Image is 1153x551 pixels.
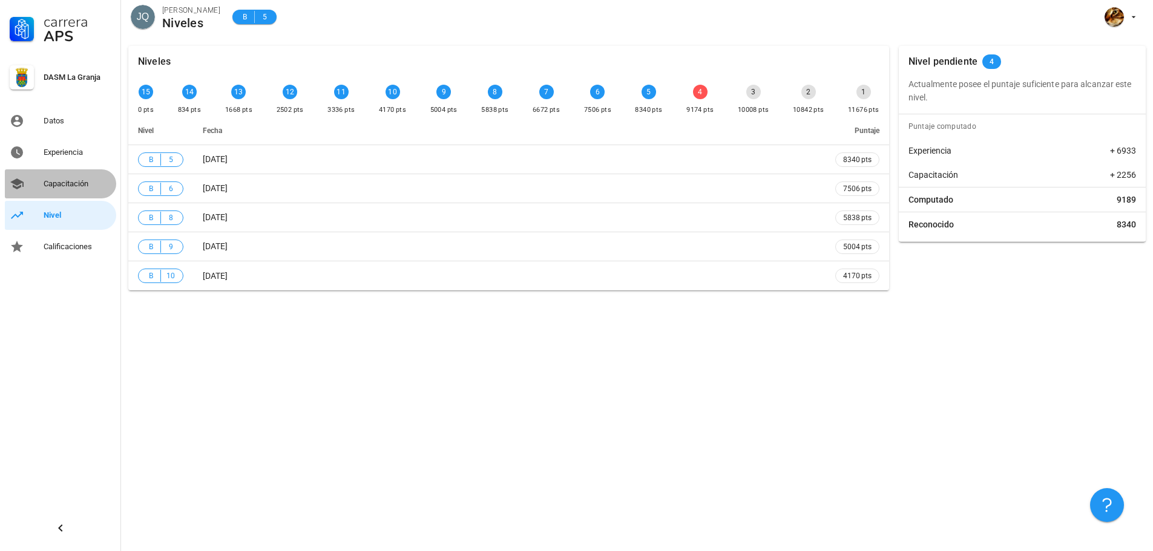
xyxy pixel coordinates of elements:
[44,242,111,252] div: Calificaciones
[231,85,246,99] div: 13
[793,104,824,116] div: 10842 pts
[139,85,153,99] div: 15
[379,104,406,116] div: 4170 pts
[5,201,116,230] a: Nivel
[436,85,451,99] div: 9
[146,270,156,282] span: B
[44,29,111,44] div: APS
[5,232,116,261] a: Calificaciones
[908,145,951,157] span: Experiencia
[44,15,111,29] div: Carrera
[44,210,111,220] div: Nivel
[908,194,953,206] span: Computado
[539,85,554,99] div: 7
[848,104,879,116] div: 11676 pts
[843,241,872,253] span: 5004 pts
[843,270,872,282] span: 4170 pts
[327,104,355,116] div: 3336 pts
[44,73,111,82] div: DASM La Granja
[146,183,156,195] span: B
[166,183,176,195] span: 6
[1117,194,1136,206] span: 9189
[590,85,605,99] div: 6
[203,212,228,222] span: [DATE]
[856,85,871,99] div: 1
[5,106,116,135] a: Datos
[203,154,228,164] span: [DATE]
[5,138,116,167] a: Experiencia
[283,85,297,99] div: 12
[801,85,816,99] div: 2
[166,154,176,166] span: 5
[138,104,154,116] div: 0 pts
[334,85,349,99] div: 11
[44,148,111,157] div: Experiencia
[908,46,977,77] div: Nivel pendiente
[138,46,171,77] div: Niveles
[533,104,560,116] div: 6672 pts
[481,104,508,116] div: 5838 pts
[908,218,954,230] span: Reconocido
[203,241,228,251] span: [DATE]
[908,77,1136,104] p: Actualmente posee el puntaje suficiente para alcanzar este nivel.
[908,169,958,181] span: Capacitación
[843,154,872,166] span: 8340 pts
[430,104,458,116] div: 5004 pts
[240,11,249,23] span: B
[44,116,111,126] div: Datos
[843,183,872,195] span: 7506 pts
[5,169,116,198] a: Capacitación
[488,85,502,99] div: 8
[166,241,176,253] span: 9
[686,104,714,116] div: 9174 pts
[182,85,197,99] div: 14
[146,212,156,224] span: B
[166,270,176,282] span: 10
[128,116,193,145] th: Nivel
[693,85,708,99] div: 4
[386,85,400,99] div: 10
[843,212,872,224] span: 5838 pts
[904,114,1146,139] div: Puntaje computado
[137,5,149,29] span: JQ
[642,85,656,99] div: 5
[1117,218,1136,230] span: 8340
[225,104,252,116] div: 1668 pts
[1110,169,1136,181] span: + 2256
[193,116,826,145] th: Fecha
[146,154,156,166] span: B
[146,241,156,253] span: B
[1105,7,1124,27] div: avatar
[203,271,228,281] span: [DATE]
[584,104,611,116] div: 7506 pts
[746,85,761,99] div: 3
[855,126,879,135] span: Puntaje
[178,104,202,116] div: 834 pts
[162,16,220,30] div: Niveles
[162,4,220,16] div: [PERSON_NAME]
[166,212,176,224] span: 8
[44,179,111,189] div: Capacitación
[203,126,222,135] span: Fecha
[131,5,155,29] div: avatar
[203,183,228,193] span: [DATE]
[260,11,269,23] span: 5
[138,126,154,135] span: Nivel
[1110,145,1136,157] span: + 6933
[277,104,304,116] div: 2502 pts
[635,104,662,116] div: 8340 pts
[826,116,889,145] th: Puntaje
[990,54,994,69] span: 4
[738,104,769,116] div: 10008 pts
